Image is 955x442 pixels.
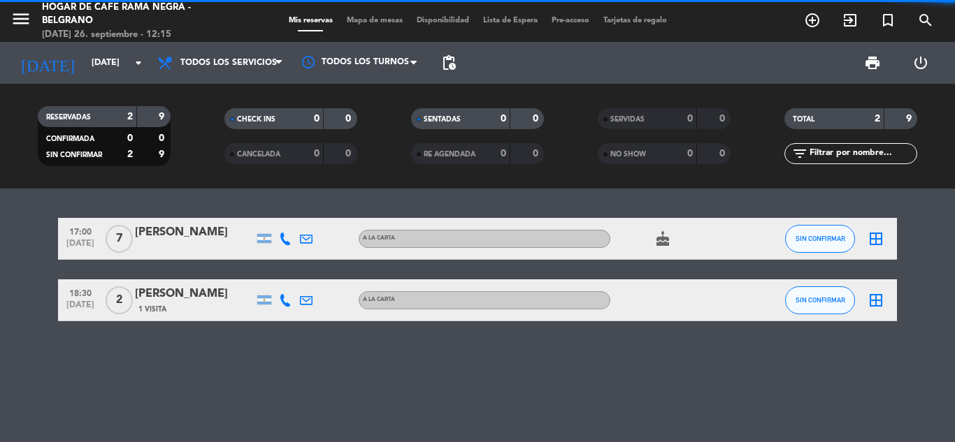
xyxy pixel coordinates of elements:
[314,114,319,124] strong: 0
[159,112,167,121] strong: 9
[868,292,884,309] i: border_all
[533,114,541,124] strong: 0
[363,297,395,302] span: A LA CARTA
[159,149,167,159] strong: 9
[237,116,275,123] span: CHECK INS
[687,114,693,124] strong: 0
[46,114,91,121] span: RESERVADAS
[10,8,31,29] i: menu
[106,286,133,314] span: 2
[501,149,506,159] strong: 0
[135,285,254,303] div: [PERSON_NAME]
[424,116,461,123] span: SENTADAS
[340,17,410,24] span: Mapa de mesas
[687,149,693,159] strong: 0
[363,235,395,241] span: A LA CARTA
[610,116,645,123] span: SERVIDAS
[875,114,880,124] strong: 2
[282,17,340,24] span: Mis reservas
[180,58,277,68] span: Todos los servicios
[793,116,814,123] span: TOTAL
[424,151,475,158] span: RE AGENDADA
[719,114,728,124] strong: 0
[796,235,845,242] span: SIN CONFIRMAR
[159,133,167,143] strong: 0
[917,12,934,29] i: search
[785,225,855,253] button: SIN CONFIRMAR
[785,286,855,314] button: SIN CONFIRMAR
[46,152,102,159] span: SIN CONFIRMAR
[842,12,859,29] i: exit_to_app
[314,149,319,159] strong: 0
[63,239,98,255] span: [DATE]
[106,225,133,253] span: 7
[345,149,354,159] strong: 0
[808,146,917,161] input: Filtrar por nombre...
[654,230,671,247] i: cake
[896,42,945,84] div: LOG OUT
[610,151,646,158] span: NO SHOW
[501,114,506,124] strong: 0
[127,112,133,121] strong: 2
[135,223,254,242] div: [PERSON_NAME]
[345,114,354,124] strong: 0
[440,54,457,71] span: pending_actions
[42,1,229,28] div: Hogar de Café Rama Negra - Belgrano
[476,17,545,24] span: Lista de Espera
[410,17,476,24] span: Disponibilidad
[804,12,821,29] i: add_circle_outline
[868,230,884,247] i: border_all
[237,151,280,158] span: CANCELADA
[63,300,98,316] span: [DATE]
[127,133,133,143] strong: 0
[533,149,541,159] strong: 0
[63,284,98,300] span: 18:30
[46,135,94,142] span: CONFIRMADA
[879,12,896,29] i: turned_in_not
[719,149,728,159] strong: 0
[42,28,229,42] div: [DATE] 26. septiembre - 12:15
[130,54,147,71] i: arrow_drop_down
[63,223,98,239] span: 17:00
[10,47,85,78] i: [DATE]
[864,54,881,71] span: print
[545,17,596,24] span: Pre-acceso
[791,145,808,162] i: filter_list
[906,114,914,124] strong: 9
[796,296,845,304] span: SIN CONFIRMAR
[596,17,674,24] span: Tarjetas de regalo
[912,54,929,71] i: power_settings_new
[138,304,166,315] span: 1 Visita
[127,149,133,159] strong: 2
[10,8,31,34] button: menu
